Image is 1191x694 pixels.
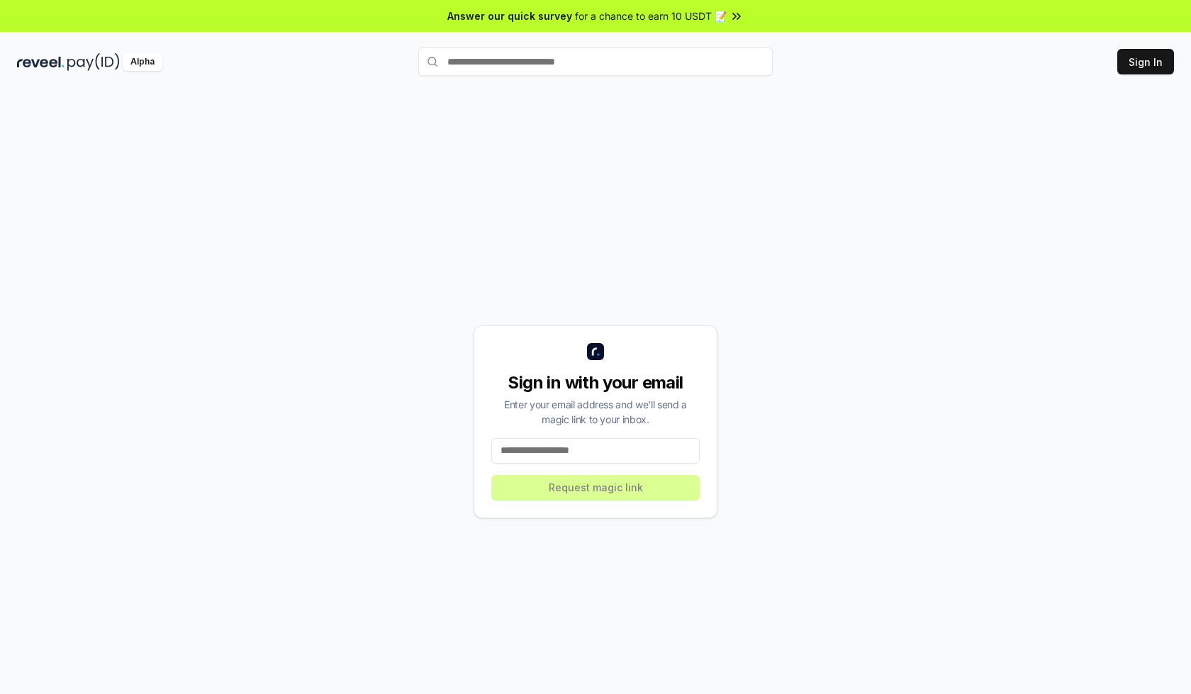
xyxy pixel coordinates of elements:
[17,53,65,71] img: reveel_dark
[1117,49,1174,74] button: Sign In
[491,397,700,427] div: Enter your email address and we’ll send a magic link to your inbox.
[587,343,604,360] img: logo_small
[447,9,572,23] span: Answer our quick survey
[67,53,120,71] img: pay_id
[575,9,727,23] span: for a chance to earn 10 USDT 📝
[491,371,700,394] div: Sign in with your email
[123,53,162,71] div: Alpha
